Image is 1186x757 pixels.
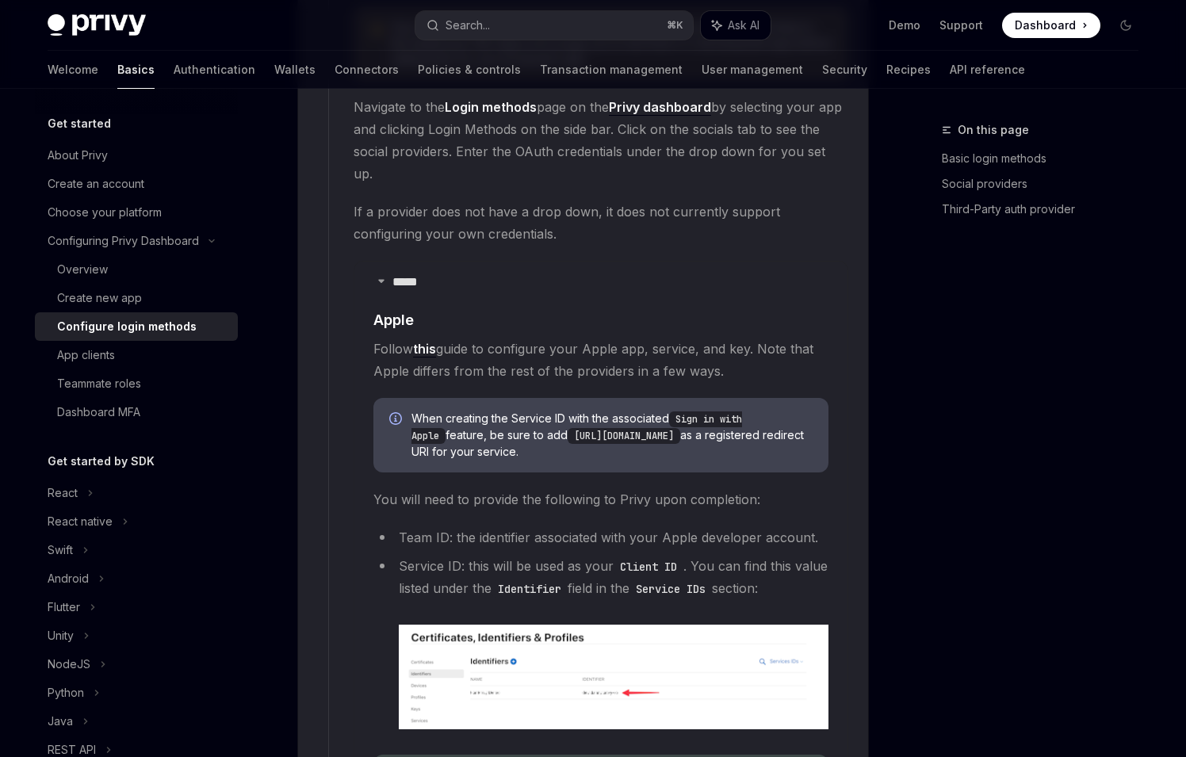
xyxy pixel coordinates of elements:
strong: Login methods [445,99,537,115]
div: NodeJS [48,655,90,674]
div: React native [48,512,113,531]
a: API reference [950,51,1025,89]
span: Navigate to the page on the by selecting your app and clicking Login Methods on the side bar. Cli... [354,96,848,185]
div: Configuring Privy Dashboard [48,231,199,250]
li: Team ID: the identifier associated with your Apple developer account. [373,526,828,549]
code: Identifier [492,580,568,598]
a: Social providers [942,171,1151,197]
a: Connectors [335,51,399,89]
div: Teammate roles [57,374,141,393]
a: Security [822,51,867,89]
span: Ask AI [728,17,759,33]
a: this [413,341,436,357]
a: Configure login methods [35,312,238,341]
div: Overview [57,260,108,279]
span: ⌘ K [667,19,683,32]
a: Create new app [35,284,238,312]
a: Authentication [174,51,255,89]
h5: Get started by SDK [48,452,155,471]
a: Overview [35,255,238,284]
h5: Get started [48,114,111,133]
div: Java [48,712,73,731]
span: On this page [958,120,1029,140]
a: Demo [889,17,920,33]
div: Configure login methods [57,317,197,336]
a: Privy dashboard [609,99,711,116]
span: Dashboard [1015,17,1076,33]
div: Create new app [57,289,142,308]
div: Create an account [48,174,144,193]
a: Welcome [48,51,98,89]
a: Dashboard [1002,13,1100,38]
div: Dashboard MFA [57,403,140,422]
code: Service IDs [629,580,712,598]
button: Ask AI [701,11,771,40]
div: About Privy [48,146,108,165]
span: You will need to provide the following to Privy upon completion: [373,488,828,510]
a: App clients [35,341,238,369]
span: Apple [373,309,414,331]
div: App clients [57,346,115,365]
a: Basic login methods [942,146,1151,171]
div: Choose your platform [48,203,162,222]
a: Policies & controls [418,51,521,89]
div: Flutter [48,598,80,617]
img: Apple services id [399,625,828,729]
a: Third-Party auth provider [942,197,1151,222]
button: Search...⌘K [415,11,693,40]
span: Follow guide to configure your Apple app, service, and key. Note that Apple differs from the rest... [373,338,828,382]
div: Android [48,569,89,588]
a: Recipes [886,51,931,89]
code: [URL][DOMAIN_NAME] [568,428,680,444]
span: If a provider does not have a drop down, it does not currently support configuring your own crede... [354,201,848,245]
div: Search... [446,16,490,35]
div: Unity [48,626,74,645]
svg: Info [389,412,405,428]
div: React [48,484,78,503]
span: When creating the Service ID with the associated feature, be sure to add as a registered redirect... [411,411,813,460]
img: dark logo [48,14,146,36]
a: Teammate roles [35,369,238,398]
code: Client ID [614,558,683,575]
a: Transaction management [540,51,683,89]
div: Python [48,683,84,702]
button: Toggle dark mode [1113,13,1138,38]
a: User management [702,51,803,89]
code: Sign in with Apple [411,411,742,444]
a: About Privy [35,141,238,170]
a: Create an account [35,170,238,198]
li: Service ID: this will be used as your . You can find this value listed under the field in the sec... [373,555,828,729]
a: Choose your platform [35,198,238,227]
a: Basics [117,51,155,89]
a: Support [939,17,983,33]
div: Swift [48,541,73,560]
a: Wallets [274,51,316,89]
a: Dashboard MFA [35,398,238,426]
